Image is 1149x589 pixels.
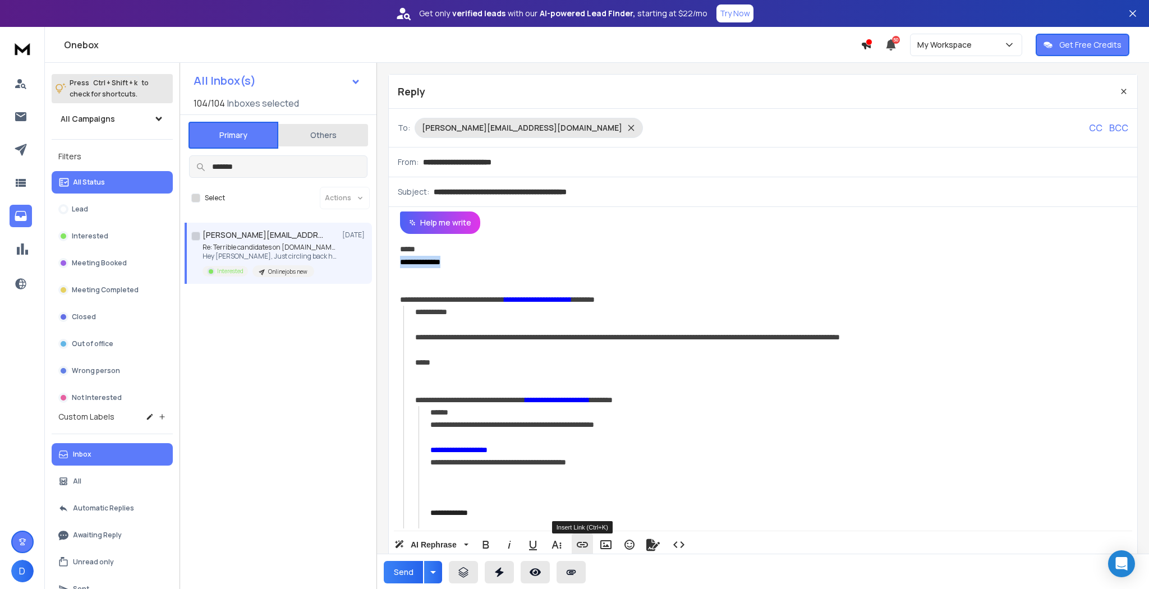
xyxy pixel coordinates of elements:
button: Not Interested [52,386,173,409]
strong: AI-powered Lead Finder, [540,8,635,19]
button: Inbox [52,443,173,466]
p: My Workspace [917,39,976,50]
button: All Campaigns [52,108,173,130]
button: Send [384,561,423,583]
p: CC [1089,121,1102,135]
p: Meeting Completed [72,286,139,294]
p: [PERSON_NAME][EMAIL_ADDRESS][DOMAIN_NAME] [422,122,622,134]
button: All Status [52,171,173,194]
button: Others [278,123,368,148]
img: logo [11,38,34,59]
span: Ctrl + Shift + k [91,76,139,89]
p: Reply [398,84,425,99]
button: D [11,560,34,582]
button: Code View [668,533,690,556]
button: Primary [189,122,278,149]
p: Press to check for shortcuts. [70,77,149,100]
h3: Filters [52,149,173,164]
div: Open Intercom Messenger [1108,550,1135,577]
h1: Onebox [64,38,861,52]
div: Insert Link (Ctrl+K) [552,521,613,533]
h3: Inboxes selected [227,96,299,110]
label: Select [205,194,225,203]
p: Interested [72,232,108,241]
button: Lead [52,198,173,220]
button: Try Now [716,4,753,22]
p: Lead [72,205,88,214]
p: Closed [72,312,96,321]
p: Automatic Replies [73,504,134,513]
button: Closed [52,306,173,328]
span: 50 [892,36,900,44]
button: Automatic Replies [52,497,173,519]
button: Get Free Credits [1036,34,1129,56]
p: To: [398,122,410,134]
p: BCC [1109,121,1128,135]
button: All [52,470,173,493]
p: Not Interested [72,393,122,402]
p: Awaiting Reply [73,531,122,540]
button: Awaiting Reply [52,524,173,546]
button: Italic (Ctrl+I) [499,533,520,556]
p: Unread only [73,558,114,567]
button: Wrong person [52,360,173,382]
p: [DATE] [342,231,367,240]
button: Unread only [52,551,173,573]
h3: Custom Labels [58,411,114,422]
p: All [73,477,81,486]
p: Get only with our starting at $22/mo [419,8,707,19]
span: AI Rephrase [408,540,459,550]
p: Interested [217,267,243,275]
button: Out of office [52,333,173,355]
button: Underline (Ctrl+U) [522,533,544,556]
p: Meeting Booked [72,259,127,268]
button: Meeting Booked [52,252,173,274]
p: Try Now [720,8,750,19]
button: Help me write [400,211,480,234]
button: Interested [52,225,173,247]
h1: [PERSON_NAME][EMAIL_ADDRESS][DOMAIN_NAME] [203,229,326,241]
p: Wrong person [72,366,120,375]
button: All Inbox(s) [185,70,370,92]
button: Signature [642,533,664,556]
h1: All Campaigns [61,113,115,125]
p: Out of office [72,339,113,348]
p: Onlinejobs new [268,268,307,276]
p: Get Free Credits [1059,39,1122,50]
p: Inbox [73,450,91,459]
button: Emoticons [619,533,640,556]
button: AI Rephrase [392,533,471,556]
button: Meeting Completed [52,279,173,301]
span: 104 / 104 [194,96,225,110]
p: All Status [73,178,105,187]
button: Insert Image (Ctrl+P) [595,533,617,556]
h1: All Inbox(s) [194,75,256,86]
button: Bold (Ctrl+B) [475,533,497,556]
p: From: [398,157,419,168]
p: Hey [PERSON_NAME], Just circling back here [203,252,337,261]
strong: verified leads [452,8,505,19]
p: Subject: [398,186,429,197]
p: Re: Terrible candidates on [DOMAIN_NAME] [203,243,337,252]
